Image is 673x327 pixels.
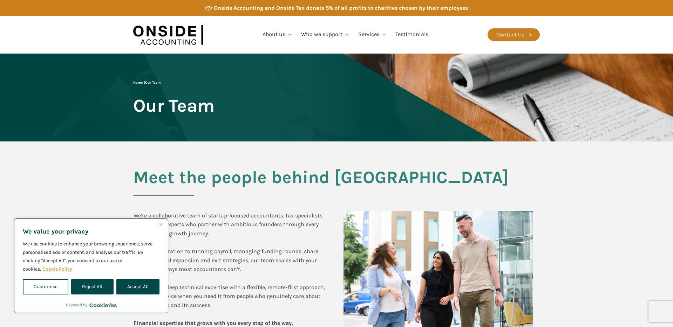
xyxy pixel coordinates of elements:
a: Testimonials [391,23,433,47]
div: Onside Accounting and Onside Tax donate 5% of all profits to charities chosen by their employees [214,4,468,13]
div: Contact Us [496,30,524,39]
button: Reject All [71,279,113,294]
button: Accept All [116,279,159,294]
span: Our Team [133,96,215,115]
img: Close [159,223,163,226]
h2: Meet the people behind [GEOGRAPHIC_DATA] [133,168,540,196]
a: Contact Us [488,28,540,41]
button: Customise [23,279,68,294]
button: Close [157,220,165,229]
p: We value your privacy [23,227,159,236]
p: We use cookies to enhance your browsing experience, serve personalised ads or content, and analys... [23,240,159,273]
a: Cookie Policy [42,266,73,272]
img: Onside Accounting [133,21,203,48]
a: About us [258,23,297,47]
b: Financial expertise that grows with you every step of the way. [134,320,293,326]
div: We value your privacy [14,218,168,313]
span: Our Team [145,81,161,85]
a: Visit CookieYes website [89,303,117,307]
span: | [133,81,161,85]
a: Services [354,23,391,47]
a: Who we support [297,23,354,47]
div: Powered by [66,301,117,308]
a: Home [133,81,143,85]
